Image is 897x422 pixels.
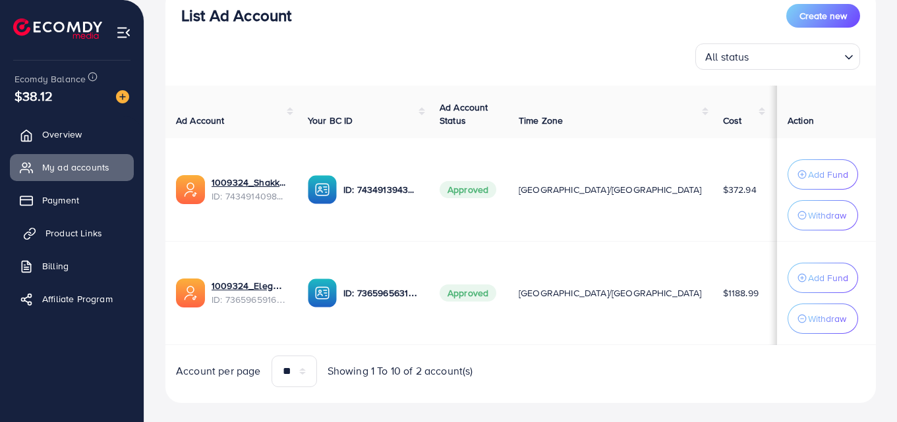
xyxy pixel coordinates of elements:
img: ic-ba-acc.ded83a64.svg [308,278,337,307]
input: Search for option [753,45,839,66]
button: Withdraw [788,303,858,334]
a: 1009324_Elegant Wear_1715022604811 [212,279,287,292]
span: All status [703,47,752,66]
img: image [116,90,129,103]
p: Add Fund [808,270,848,286]
div: <span class='underline'>1009324_Shakka_1731075849517</span></br>7434914098950799361 [212,176,287,203]
span: Time Zone [519,114,563,127]
p: Withdraw [808,207,846,223]
p: Add Fund [808,167,848,182]
span: $38.12 [14,86,53,105]
button: Create new [786,4,860,28]
span: Ecomdy Balance [14,72,86,86]
div: Search for option [695,43,860,70]
img: ic-ads-acc.e4c84228.svg [176,278,205,307]
a: Payment [10,187,134,213]
h3: List Ad Account [181,6,291,25]
a: 1009324_Shakka_1731075849517 [212,176,287,189]
a: Overview [10,121,134,147]
span: Payment [42,194,79,207]
span: Overview [42,128,82,141]
span: Account per page [176,363,261,379]
iframe: Chat [841,363,887,412]
span: Affiliate Program [42,292,113,305]
span: [GEOGRAPHIC_DATA]/[GEOGRAPHIC_DATA] [519,183,702,196]
p: ID: 7434913943245914129 [343,182,419,198]
img: ic-ba-acc.ded83a64.svg [308,175,337,204]
span: Product Links [45,226,102,240]
img: logo [13,18,102,39]
button: Withdraw [788,200,858,230]
a: Product Links [10,220,134,246]
img: menu [116,25,131,40]
span: Create new [799,9,847,22]
a: Billing [10,253,134,279]
button: Add Fund [788,159,858,190]
span: Cost [723,114,742,127]
span: Your BC ID [308,114,353,127]
span: $1188.99 [723,286,759,300]
span: Approved [440,181,496,198]
span: $372.94 [723,183,757,196]
span: Approved [440,284,496,302]
span: Ad Account [176,114,225,127]
span: Action [788,114,814,127]
a: My ad accounts [10,154,134,180]
p: ID: 7365965631474204673 [343,285,419,301]
span: ID: 7365965916192112656 [212,293,287,306]
p: Withdraw [808,311,846,327]
span: Billing [42,259,69,273]
img: ic-ads-acc.e4c84228.svg [176,175,205,204]
span: My ad accounts [42,161,109,174]
span: Showing 1 To 10 of 2 account(s) [328,363,473,379]
button: Add Fund [788,263,858,293]
a: Affiliate Program [10,286,134,312]
span: Ad Account Status [440,101,488,127]
span: [GEOGRAPHIC_DATA]/[GEOGRAPHIC_DATA] [519,286,702,300]
div: <span class='underline'>1009324_Elegant Wear_1715022604811</span></br>7365965916192112656 [212,279,287,306]
span: ID: 7434914098950799361 [212,190,287,203]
